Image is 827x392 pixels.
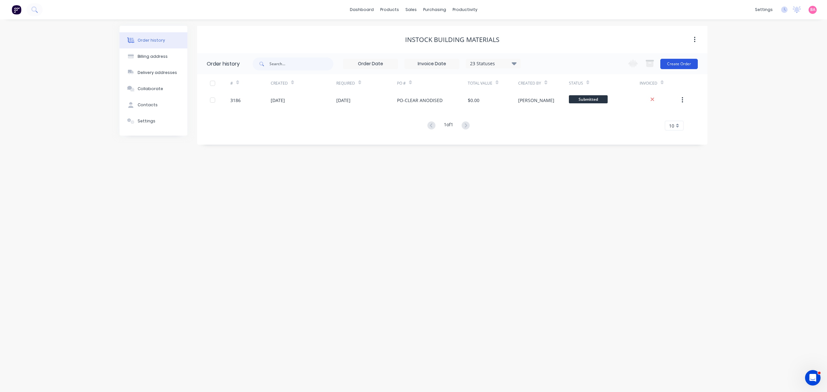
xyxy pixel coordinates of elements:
[347,5,377,15] a: dashboard
[377,5,402,15] div: products
[138,37,165,43] div: Order history
[120,65,187,81] button: Delivery addresses
[230,74,271,92] div: #
[138,118,155,124] div: Settings
[120,113,187,129] button: Settings
[336,74,397,92] div: Required
[120,81,187,97] button: Collaborate
[138,86,163,92] div: Collaborate
[271,74,336,92] div: Created
[138,54,168,59] div: Billing address
[12,5,21,15] img: Factory
[449,5,481,15] div: productivity
[269,57,333,70] input: Search...
[518,97,554,104] div: [PERSON_NAME]
[518,74,569,92] div: Created By
[271,97,285,104] div: [DATE]
[343,59,398,69] input: Order Date
[271,80,288,86] div: Created
[466,60,520,67] div: 23 Statuses
[810,7,815,13] span: BA
[752,5,776,15] div: settings
[420,5,449,15] div: purchasing
[402,5,420,15] div: sales
[336,80,355,86] div: Required
[569,80,583,86] div: Status
[336,97,351,104] div: [DATE]
[397,97,443,104] div: PO-CLEAR ANODISED
[805,370,821,386] iframe: Intercom live chat
[569,95,608,103] span: Submitted
[120,97,187,113] button: Contacts
[405,59,459,69] input: Invoice Date
[405,36,499,44] div: Instock Building Materials
[468,74,518,92] div: Total Value
[669,122,674,129] span: 10
[230,97,241,104] div: 3186
[468,80,492,86] div: Total Value
[397,80,406,86] div: PO #
[640,80,657,86] div: Invoiced
[397,74,468,92] div: PO #
[138,70,177,76] div: Delivery addresses
[444,121,453,130] div: 1 of 1
[120,48,187,65] button: Billing address
[120,32,187,48] button: Order history
[660,59,698,69] button: Create Order
[230,80,233,86] div: #
[569,74,640,92] div: Status
[207,60,240,68] div: Order history
[138,102,158,108] div: Contacts
[518,80,541,86] div: Created By
[640,74,680,92] div: Invoiced
[468,97,479,104] div: $0.00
